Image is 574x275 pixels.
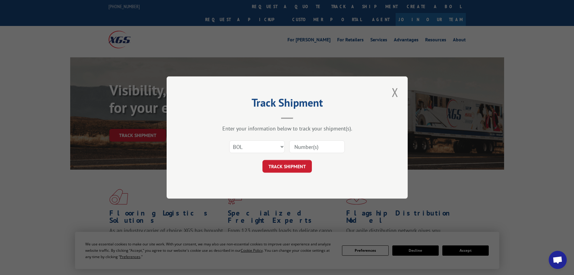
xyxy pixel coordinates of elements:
div: Enter your information below to track your shipment(s). [197,125,378,132]
a: Open chat [549,251,567,269]
button: Close modal [390,84,400,101]
button: TRACK SHIPMENT [262,160,312,173]
input: Number(s) [289,140,345,153]
h2: Track Shipment [197,98,378,110]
